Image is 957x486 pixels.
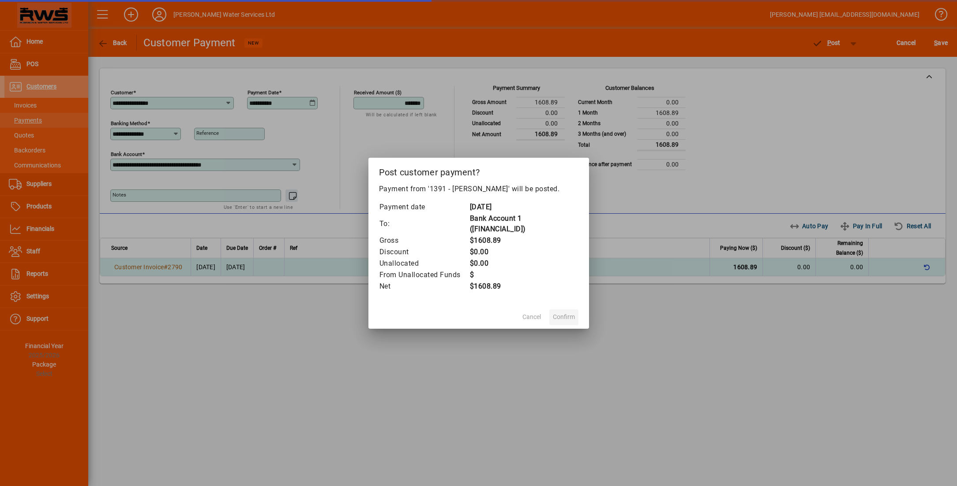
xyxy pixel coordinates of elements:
td: [DATE] [469,201,578,213]
td: $ [469,269,578,281]
td: $0.00 [469,258,578,269]
td: Discount [379,246,469,258]
td: $1608.89 [469,235,578,246]
td: Bank Account 1 ([FINANCIAL_ID]) [469,213,578,235]
td: To: [379,213,469,235]
td: From Unallocated Funds [379,269,469,281]
td: Payment date [379,201,469,213]
td: Net [379,281,469,292]
td: Gross [379,235,469,246]
td: $1608.89 [469,281,578,292]
h2: Post customer payment? [368,158,589,183]
td: Unallocated [379,258,469,269]
p: Payment from '1391 - [PERSON_NAME]' will be posted. [379,184,578,194]
td: $0.00 [469,246,578,258]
